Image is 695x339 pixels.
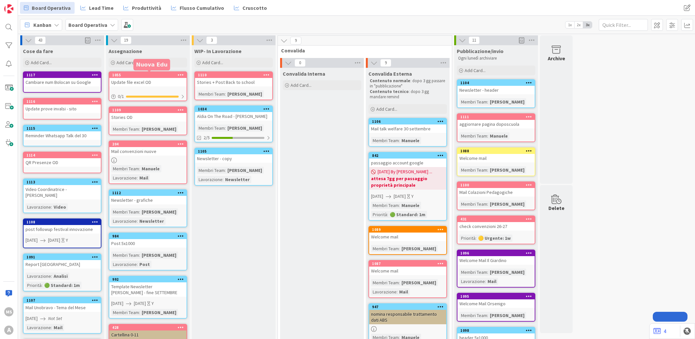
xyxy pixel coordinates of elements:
div: [PERSON_NAME] [140,252,178,259]
div: 1096Welcome Mail Il Giardino [457,250,535,265]
div: 1088 [457,148,535,154]
div: nomina responsabile trattamento dati ABS [369,310,446,324]
a: 1109Stories ODMembri Team:[PERSON_NAME] [109,106,187,135]
span: 0 / 1 [118,93,124,100]
div: 1091 [24,254,101,260]
span: 3x [583,22,592,28]
div: QR Presenze OD [24,158,101,167]
div: 842passaggio account google [369,153,446,167]
div: Welcome Mail Il Giardino [457,256,535,265]
div: Membri Team [459,312,487,319]
div: 1107Mail Unobravo - Tema del Mese [24,297,101,312]
div: 947 [372,305,446,309]
span: Add Card... [202,60,223,66]
div: 1110 [195,72,272,78]
span: Assegnazione [109,48,142,54]
div: Lavorazione [459,278,485,285]
span: : [137,174,138,181]
div: 842 [369,153,446,159]
div: Membri Team [111,165,139,172]
div: Newsletter [138,217,166,225]
div: Y [151,300,154,307]
div: 1104 [457,80,535,86]
a: Board Operativa [20,2,75,14]
div: 1107 [27,298,101,303]
span: Add Card... [116,60,137,66]
div: Archive [548,54,565,62]
div: Welcome Mail Orsenigo [457,299,535,308]
div: 431 [457,216,535,222]
div: Membri Team [111,208,139,216]
div: 1034 [195,106,272,112]
span: : [399,245,400,252]
div: 0/1 [109,92,187,101]
div: Membri Team [371,279,399,286]
div: 1107 [24,297,101,303]
a: 842passaggio account google[DATE] By [PERSON_NAME] ...attesa 7gg per passaggio proprietà principa... [368,152,447,221]
span: : [399,202,400,209]
div: Priorità [459,235,475,242]
span: [DATE] [394,193,406,200]
div: 1106 [369,119,446,124]
span: Pubblicazione/invio [457,48,504,54]
div: 1089 [372,227,446,232]
div: 1112 [109,190,187,196]
span: : [397,288,398,295]
a: 1110Stories + Post Back to schoolMembri Team:[PERSON_NAME] [194,71,273,100]
div: 1096 [457,250,535,256]
span: [DATE] [111,300,123,307]
div: 🟡 Urgente: 1w [476,235,512,242]
div: [PERSON_NAME] [400,279,438,286]
a: 1034Aldia On The Road - [PERSON_NAME]Membri Team:[PERSON_NAME]2/5 [194,105,273,142]
div: Membri Team [371,137,399,144]
div: 1111 [457,114,535,120]
div: Lavorazione [371,288,397,295]
div: 947nomina responsabile trattamento dati ABS [369,304,446,324]
span: [DATE] [134,300,146,307]
div: 1105Newsletter - copy [195,148,272,163]
a: 1089Welcome mailMembri Team:[PERSON_NAME] [368,226,447,255]
span: 11 [469,36,480,44]
div: 1108 [24,219,101,225]
span: Cose da fare [23,48,53,54]
div: 204 [109,141,187,147]
div: 1055 [109,72,187,78]
a: 1115Reminder Whatsapp Talk del 30 [23,125,101,146]
div: 984Post 5x1000 [109,233,187,248]
a: 1055Update file excel OD0/1 [109,71,187,101]
div: 431 [460,217,535,221]
div: Membri Team [111,125,139,133]
div: 1116Update prove invalsi - sito [24,99,101,113]
img: Visit kanbanzone.com [4,4,13,13]
div: Membri Team [371,245,399,252]
div: Lavorazione [26,324,51,331]
div: Welcome mail [369,233,446,241]
div: [PERSON_NAME] [488,98,526,105]
div: 1113 [24,179,101,185]
span: : [487,98,488,105]
div: Welcome mail [457,154,535,162]
a: 204Mail convenzioni nuoveMembri Team:ManueleLavorazione:Mail [109,141,187,184]
div: 1108 [27,220,101,224]
div: 1104 [460,81,535,85]
a: Lead Time [77,2,117,14]
div: Welcome mail [369,267,446,275]
span: : [139,125,140,133]
span: : [139,165,140,172]
div: 🟢 Standard: 1m [43,282,81,289]
div: check convenzioni 26-27 [457,222,535,231]
span: 19 [120,36,132,44]
div: Mail [398,288,410,295]
span: Produttività [132,4,161,12]
div: Mail Unobravo - Tema del Mese [24,303,101,312]
div: 1105 [198,149,272,154]
input: Quick Filter... [599,19,648,31]
div: 1105 [195,148,272,154]
a: 1087Welcome mailMembri Team:[PERSON_NAME]Lavorazione:Mail [368,260,447,298]
a: Cruscotto [230,2,271,14]
div: Post [138,261,151,268]
div: Video Coordinatrice - [PERSON_NAME] [24,185,101,199]
div: 431check convenzioni 26-27 [457,216,535,231]
a: Produttività [119,2,165,14]
div: 1091Report [GEOGRAPHIC_DATA] [24,254,101,269]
